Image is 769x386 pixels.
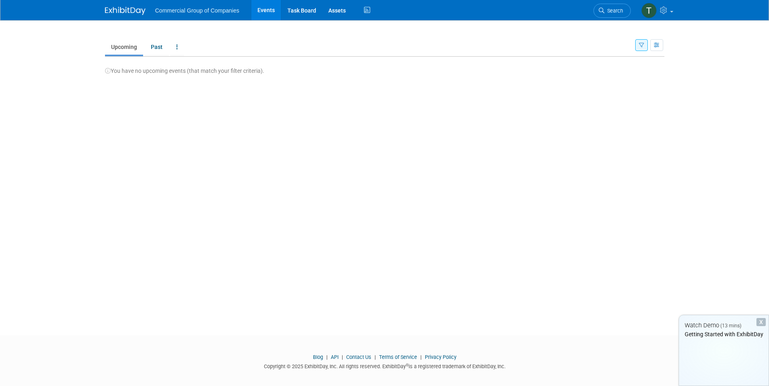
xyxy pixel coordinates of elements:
[641,3,657,18] img: Trent Spencer
[679,330,769,338] div: Getting Started with ExhibitDay
[340,354,345,360] span: |
[379,354,417,360] a: Terms of Service
[406,363,409,367] sup: ®
[425,354,456,360] a: Privacy Policy
[418,354,424,360] span: |
[105,7,146,15] img: ExhibitDay
[604,8,623,14] span: Search
[313,354,323,360] a: Blog
[593,4,631,18] a: Search
[346,354,371,360] a: Contact Us
[756,318,766,326] div: Dismiss
[720,323,741,329] span: (13 mins)
[373,354,378,360] span: |
[324,354,330,360] span: |
[155,7,240,14] span: Commercial Group of Companies
[105,68,264,74] span: You have no upcoming events (that match your filter criteria).
[145,39,169,55] a: Past
[679,321,769,330] div: Watch Demo
[105,39,143,55] a: Upcoming
[331,354,338,360] a: API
